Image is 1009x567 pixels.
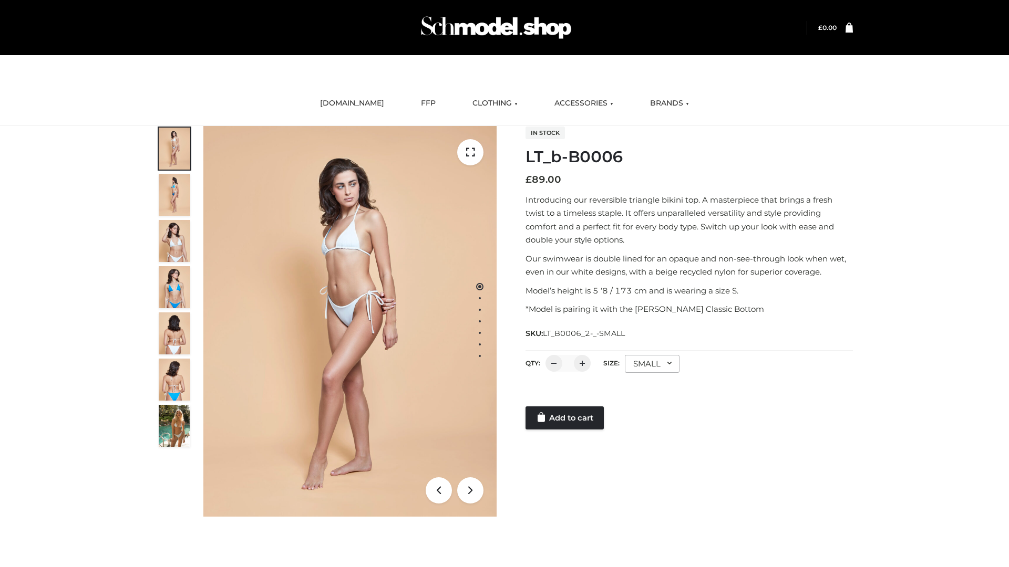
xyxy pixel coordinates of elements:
[159,174,190,216] img: ArielClassicBikiniTop_CloudNine_AzureSky_OW114ECO_2-scaled.jpg
[526,174,561,185] bdi: 89.00
[417,7,575,48] img: Schmodel Admin 964
[625,355,679,373] div: SMALL
[526,359,540,367] label: QTY:
[547,92,621,115] a: ACCESSORIES
[159,359,190,401] img: ArielClassicBikiniTop_CloudNine_AzureSky_OW114ECO_8-scaled.jpg
[526,127,565,139] span: In stock
[526,148,853,166] h1: LT_b-B0006
[603,359,620,367] label: Size:
[203,126,497,517] img: ArielClassicBikiniTop_CloudNine_AzureSky_OW114ECO_1
[543,329,625,338] span: LT_B0006_2-_-SMALL
[413,92,444,115] a: FFP
[526,327,626,340] span: SKU:
[526,193,853,247] p: Introducing our reversible triangle bikini top. A masterpiece that brings a fresh twist to a time...
[159,220,190,262] img: ArielClassicBikiniTop_CloudNine_AzureSky_OW114ECO_3-scaled.jpg
[642,92,697,115] a: BRANDS
[312,92,392,115] a: [DOMAIN_NAME]
[526,302,853,316] p: *Model is pairing it with the [PERSON_NAME] Classic Bottom
[159,405,190,447] img: Arieltop_CloudNine_AzureSky2.jpg
[526,252,853,279] p: Our swimwear is double lined for an opaque and non-see-through look when wet, even in our white d...
[159,312,190,354] img: ArielClassicBikiniTop_CloudNine_AzureSky_OW114ECO_7-scaled.jpg
[159,128,190,170] img: ArielClassicBikiniTop_CloudNine_AzureSky_OW114ECO_1-scaled.jpg
[818,24,822,31] span: £
[526,174,532,185] span: £
[465,92,526,115] a: CLOTHING
[526,406,604,429] a: Add to cart
[818,24,837,31] bdi: 0.00
[818,24,837,31] a: £0.00
[159,266,190,308] img: ArielClassicBikiniTop_CloudNine_AzureSky_OW114ECO_4-scaled.jpg
[526,284,853,298] p: Model’s height is 5 ‘8 / 173 cm and is wearing a size S.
